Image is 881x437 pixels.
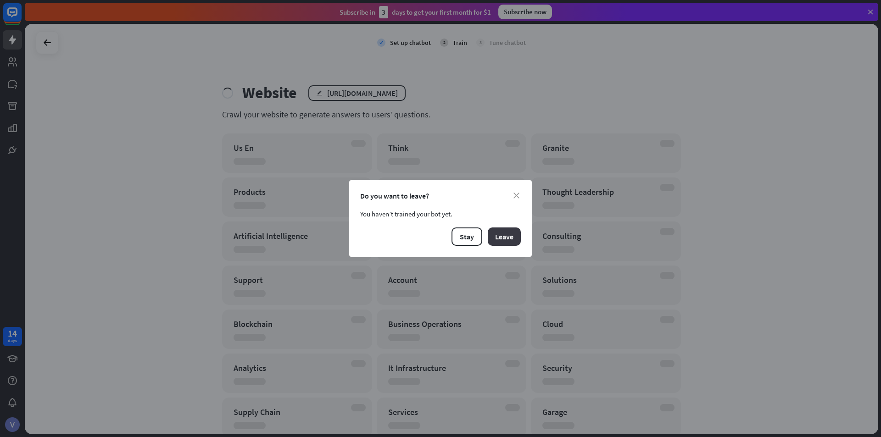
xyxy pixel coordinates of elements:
[360,210,521,218] div: You haven’t trained your bot yet.
[513,193,519,199] i: close
[488,227,521,246] button: Leave
[452,227,482,246] button: Stay
[360,191,521,200] div: Do you want to leave?
[7,4,35,31] button: Open LiveChat chat widget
